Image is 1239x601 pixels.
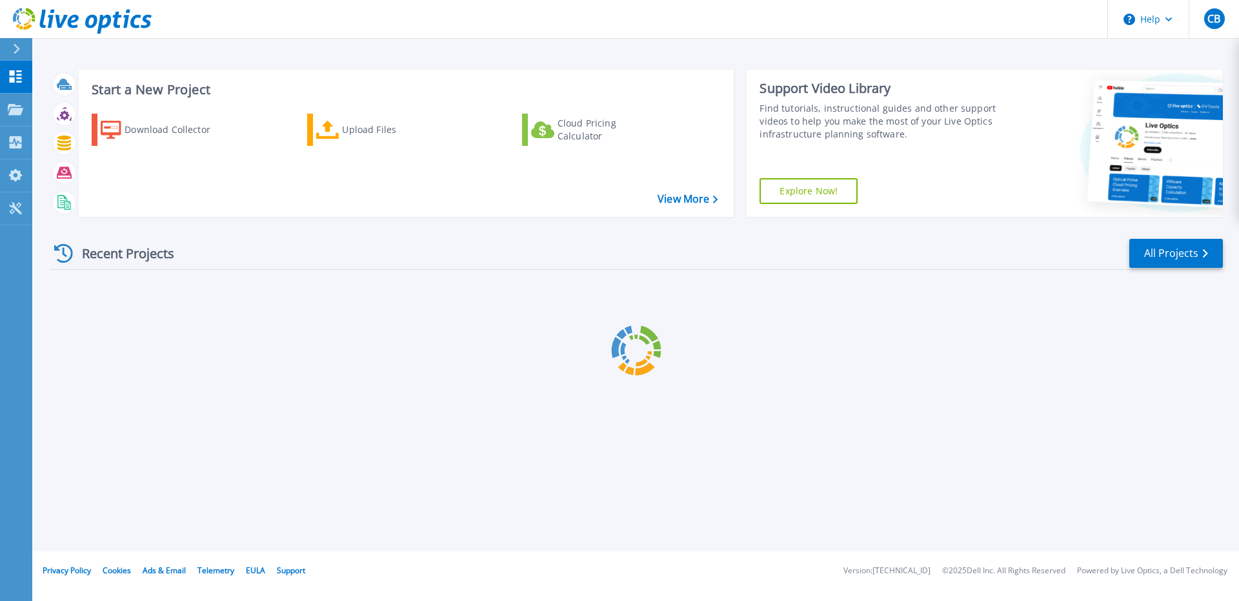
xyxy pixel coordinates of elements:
div: Cloud Pricing Calculator [558,117,661,143]
a: Privacy Policy [43,565,91,576]
a: All Projects [1129,239,1223,268]
a: Cookies [103,565,131,576]
li: Powered by Live Optics, a Dell Technology [1077,567,1227,575]
a: Download Collector [92,114,236,146]
a: View More [658,193,718,205]
div: Download Collector [125,117,228,143]
a: Ads & Email [143,565,186,576]
a: Explore Now! [760,178,858,204]
span: CB [1207,14,1220,24]
a: EULA [246,565,265,576]
a: Telemetry [197,565,234,576]
a: Cloud Pricing Calculator [522,114,666,146]
a: Upload Files [307,114,451,146]
div: Support Video Library [760,80,1002,97]
h3: Start a New Project [92,83,718,97]
li: © 2025 Dell Inc. All Rights Reserved [942,567,1065,575]
div: Upload Files [342,117,445,143]
div: Recent Projects [50,238,192,269]
a: Support [277,565,305,576]
li: Version: [TECHNICAL_ID] [843,567,931,575]
div: Find tutorials, instructional guides and other support videos to help you make the most of your L... [760,102,1002,141]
